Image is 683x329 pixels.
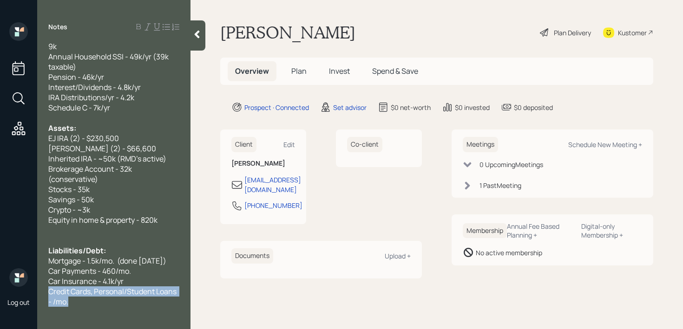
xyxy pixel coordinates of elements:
[244,175,301,194] div: [EMAIL_ADDRESS][DOMAIN_NAME]
[476,248,542,258] div: No active membership
[514,103,553,112] div: $0 deposited
[48,205,90,215] span: Crypto - ~3k
[235,66,269,76] span: Overview
[391,103,431,112] div: $0 net-worth
[479,160,543,169] div: 0 Upcoming Meeting s
[48,72,104,82] span: Pension - 46k/yr
[333,103,367,112] div: Set advisor
[231,248,273,264] h6: Documents
[48,123,76,133] span: Assets:
[48,286,178,307] span: Credit Cards, Personal/Student Loans - /mo.
[48,194,94,205] span: Savings - 50k
[581,222,642,239] div: Digital-only Membership +
[220,22,355,43] h1: [PERSON_NAME]
[329,66,350,76] span: Invest
[48,164,133,184] span: Brokerage Account - 32k (conservative)
[463,223,507,239] h6: Membership
[7,298,30,307] div: Log out
[48,52,170,72] span: Annual Household SSI - 49k/yr (39k taxable)
[48,245,106,256] span: Liabilities/Debt:
[385,252,411,260] div: Upload +
[291,66,307,76] span: Plan
[48,266,131,276] span: Car Payments - 460/mo.
[463,137,498,152] h6: Meetings
[48,82,141,92] span: Interest/Dividends - 4.8k/yr
[48,154,166,164] span: Inherited IRA - ~50k (RMD's active)
[283,140,295,149] div: Edit
[507,222,574,239] div: Annual Fee Based Planning +
[48,276,124,286] span: Car Insurance - 4.1k/yr
[48,22,67,32] label: Notes
[48,92,134,103] span: IRA Distributions/yr - 4.2k
[9,268,28,287] img: retirable_logo.png
[568,140,642,149] div: Schedule New Meeting +
[244,103,309,112] div: Prospect · Connected
[618,28,647,38] div: Kustomer
[48,103,110,113] span: Schedule C - 7k/yr
[244,200,302,210] div: [PHONE_NUMBER]
[48,256,166,266] span: Mortgage - 1.5k/mo. (done [DATE])
[48,215,158,225] span: Equity in home & property - 820k
[554,28,591,38] div: Plan Delivery
[48,184,90,194] span: Stocks - 35k
[231,160,295,168] h6: [PERSON_NAME]
[455,103,490,112] div: $0 invested
[48,143,156,154] span: [PERSON_NAME] (2) - $66,600
[479,181,521,190] div: 1 Past Meeting
[48,133,119,143] span: EJ IRA (2) - $230,500
[372,66,418,76] span: Spend & Save
[231,137,256,152] h6: Client
[347,137,382,152] h6: Co-client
